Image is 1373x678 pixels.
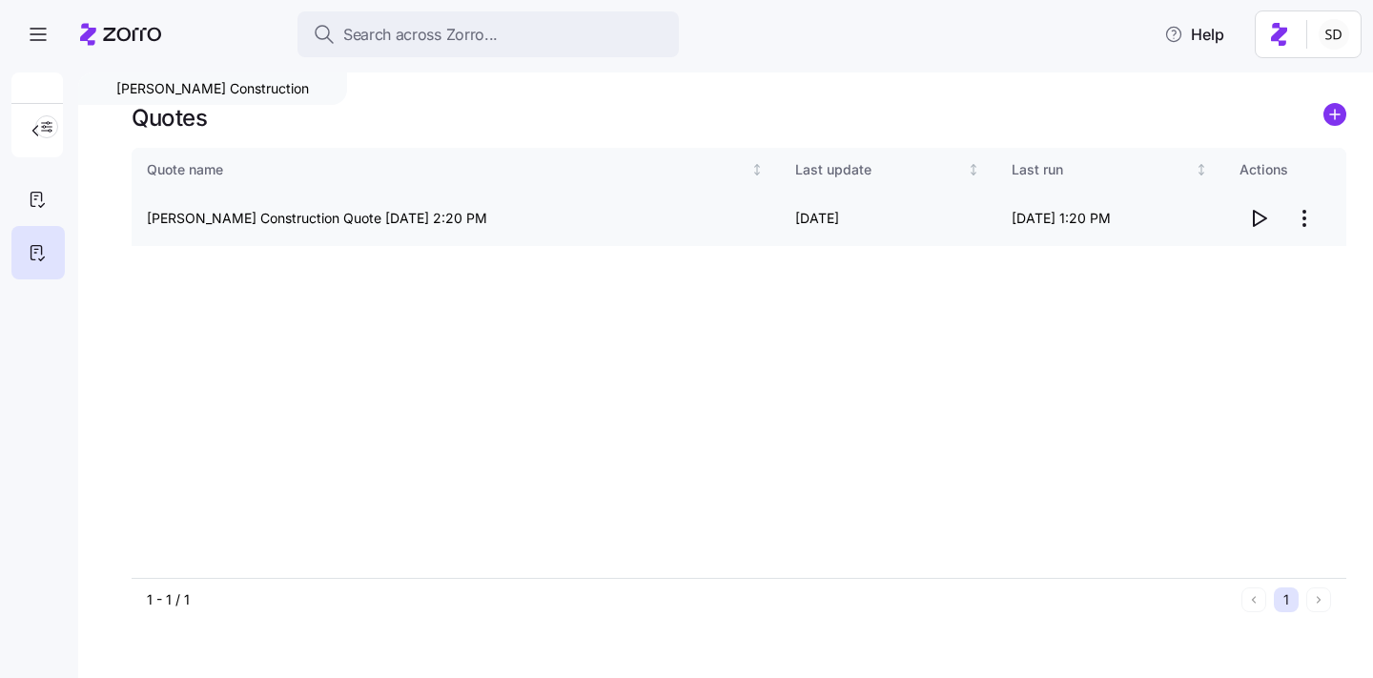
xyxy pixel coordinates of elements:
div: Actions [1240,159,1331,180]
th: Last updateNot sorted [780,148,996,192]
button: Search across Zorro... [297,11,679,57]
button: Previous page [1241,587,1266,612]
div: Not sorted [750,163,764,176]
span: Search across Zorro... [343,23,498,47]
button: Help [1149,15,1240,53]
td: [DATE] 1:20 PM [996,192,1224,246]
button: 1 [1274,587,1299,612]
img: 038087f1531ae87852c32fa7be65e69b [1319,19,1349,50]
a: add icon [1323,103,1346,133]
div: Quote name [147,159,747,180]
div: Not sorted [1195,163,1208,176]
td: [DATE] [780,192,996,246]
svg: add icon [1323,103,1346,126]
div: Not sorted [967,163,980,176]
th: Last runNot sorted [996,148,1224,192]
div: [PERSON_NAME] Construction [78,72,347,105]
div: Last run [1012,159,1191,180]
div: 1 - 1 / 1 [147,590,1234,609]
div: Last update [795,159,964,180]
td: [PERSON_NAME] Construction Quote [DATE] 2:20 PM [132,192,780,246]
h1: Quotes [132,103,207,133]
button: Next page [1306,587,1331,612]
span: Help [1164,23,1224,46]
th: Quote nameNot sorted [132,148,780,192]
